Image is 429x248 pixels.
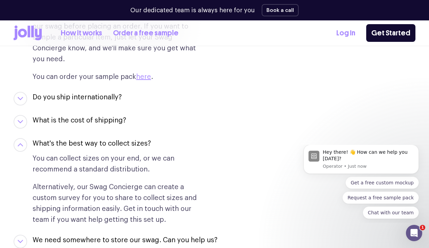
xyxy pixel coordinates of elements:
iframe: Intercom live chat [406,225,422,241]
button: We need somewhere to store our swag. Can you help us? [33,235,218,245]
img: Profile image for Operator [15,6,26,17]
div: Message content [30,4,120,17]
p: You can order your sample pack . [33,71,206,82]
p: Alternatively, our Swag Concierge can create a custom survey for you to share to collect sizes an... [33,182,206,225]
span: 1 [420,225,425,230]
button: Quick reply: Chat with our team [70,62,126,74]
button: Book a call [262,4,299,16]
a: Get Started [366,24,415,42]
button: Do you ship internationally? [33,93,122,102]
p: Message from Operator, sent Just now [30,18,120,24]
div: Quick reply options [10,32,126,74]
button: What's the best way to collect sizes? [33,139,151,148]
p: You can collect sizes on your end, or we can recommend a standard distribution. [33,153,206,175]
button: Quick reply: Get a free custom mockup [52,32,126,44]
a: Order a free sample [113,28,179,39]
a: How it works [61,28,102,39]
a: Log In [336,28,355,39]
a: here [136,73,151,80]
button: Quick reply: Request a free sample pack [49,47,126,59]
div: Hey there! 👋 How can we help you [DATE]? [30,4,120,17]
iframe: Intercom notifications message [293,145,429,223]
button: What is the cost of shipping? [33,116,126,125]
p: Our dedicated team is always here for you [130,6,255,15]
